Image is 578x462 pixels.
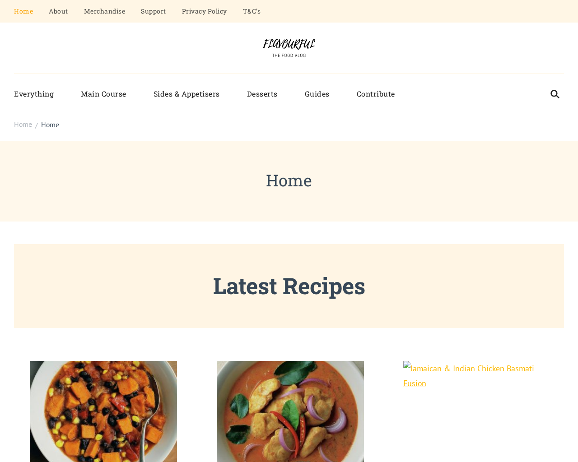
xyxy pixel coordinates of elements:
a: Sides & Appetisers [140,83,233,106]
img: Flavourful [255,36,323,60]
h1: Home [14,168,564,192]
strong: Latest Recipes [213,271,365,300]
a: Home [14,119,32,130]
a: Desserts [233,83,291,106]
a: Everything [14,83,67,106]
img: Jamaican & Indian Chicken Basmati Fusion [403,361,550,391]
a: Guides [291,83,343,106]
a: Contribute [343,83,409,106]
a: Main Course [67,83,140,106]
span: / [35,120,38,131]
span: Home [14,120,32,129]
